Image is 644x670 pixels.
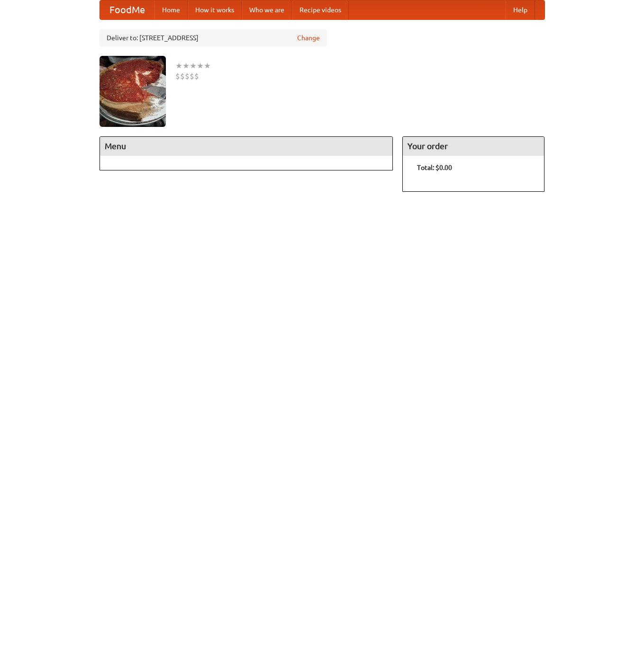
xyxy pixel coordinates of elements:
li: $ [194,71,199,81]
li: ★ [175,61,182,71]
div: Deliver to: [STREET_ADDRESS] [100,29,327,46]
b: Total: $0.00 [417,164,452,171]
img: angular.jpg [100,56,166,127]
a: Help [506,0,535,19]
a: Who we are [242,0,292,19]
li: ★ [190,61,197,71]
h4: Your order [403,137,544,156]
li: ★ [182,61,190,71]
a: Home [154,0,188,19]
li: ★ [197,61,204,71]
h4: Menu [100,137,393,156]
li: $ [180,71,185,81]
a: FoodMe [100,0,154,19]
a: Recipe videos [292,0,349,19]
a: How it works [188,0,242,19]
li: $ [175,71,180,81]
li: ★ [204,61,211,71]
a: Change [297,33,320,43]
li: $ [185,71,190,81]
li: $ [190,71,194,81]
